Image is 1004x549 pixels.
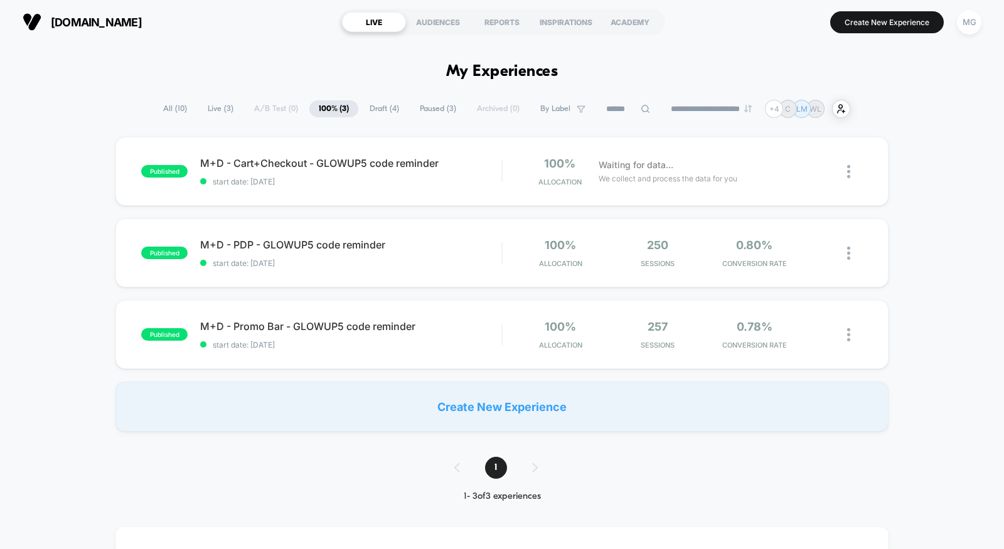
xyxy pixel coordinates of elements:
input: Seek [9,245,505,257]
span: By Label [540,104,570,114]
span: Allocation [539,341,582,349]
span: All ( 10 ) [154,100,196,117]
span: We collect and process the data for you [599,173,737,184]
span: Sessions [612,259,703,268]
div: Duration [364,265,397,279]
div: INSPIRATIONS [534,12,598,32]
span: start date: [DATE] [200,259,501,268]
img: end [744,105,752,112]
button: [DOMAIN_NAME] [19,12,146,32]
p: C [785,104,791,114]
img: close [847,165,850,178]
span: published [141,165,188,178]
span: M+D - Promo Bar - GLOWUP5 code reminder [200,320,501,333]
div: + 4 [765,100,783,118]
span: 100% [544,157,575,170]
span: Sessions [612,341,703,349]
div: REPORTS [470,12,534,32]
span: Paused ( 3 ) [410,100,466,117]
span: 100% ( 3 ) [309,100,358,117]
div: Create New Experience [115,381,889,432]
span: 100% [545,238,576,252]
p: LM [796,104,808,114]
div: Current time [333,265,362,279]
span: 250 [647,238,668,252]
span: M+D - PDP - GLOWUP5 code reminder [200,238,501,251]
span: 1 [485,457,507,479]
button: MG [953,9,985,35]
span: start date: [DATE] [200,340,501,349]
span: Waiting for data... [599,158,673,172]
span: published [141,328,188,341]
p: WL [809,104,821,114]
img: close [847,247,850,260]
h1: My Experiences [446,63,558,81]
div: ACADEMY [598,12,662,32]
button: Play, NEW DEMO 2025-VEED.mp4 [241,129,271,159]
div: AUDIENCES [406,12,470,32]
span: 0.80% [736,238,772,252]
span: Allocation [538,178,582,186]
span: published [141,247,188,259]
span: 0.78% [737,320,772,333]
input: Volume [422,266,459,278]
span: CONVERSION RATE [709,259,800,268]
span: Live ( 3 ) [198,100,243,117]
img: Visually logo [23,13,41,31]
span: M+D - Cart+Checkout - GLOWUP5 code reminder [200,157,501,169]
div: 1 - 3 of 3 experiences [442,491,563,502]
div: LIVE [342,12,406,32]
div: MG [957,10,981,35]
span: Allocation [539,259,582,268]
span: [DOMAIN_NAME] [51,16,142,29]
span: Draft ( 4 ) [360,100,409,117]
span: 100% [545,320,576,333]
button: Create New Experience [830,11,944,33]
button: Play, NEW DEMO 2025-VEED.mp4 [6,262,26,282]
span: start date: [DATE] [200,177,501,186]
span: CONVERSION RATE [709,341,800,349]
span: 257 [648,320,668,333]
img: close [847,328,850,341]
